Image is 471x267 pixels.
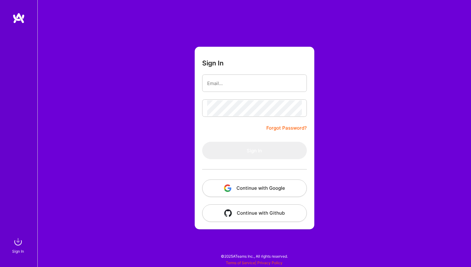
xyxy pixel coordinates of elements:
[12,248,24,255] div: Sign In
[12,236,24,248] img: sign in
[202,204,307,222] button: Continue with Github
[37,248,471,264] div: © 2025 ATeams Inc., All rights reserved.
[226,260,283,265] span: |
[207,75,302,91] input: Email...
[226,260,255,265] a: Terms of Service
[202,142,307,159] button: Sign In
[202,59,224,67] h3: Sign In
[266,124,307,132] a: Forgot Password?
[224,209,232,217] img: icon
[224,184,231,192] img: icon
[257,260,283,265] a: Privacy Policy
[13,236,24,255] a: sign inSign In
[12,12,25,24] img: logo
[202,179,307,197] button: Continue with Google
